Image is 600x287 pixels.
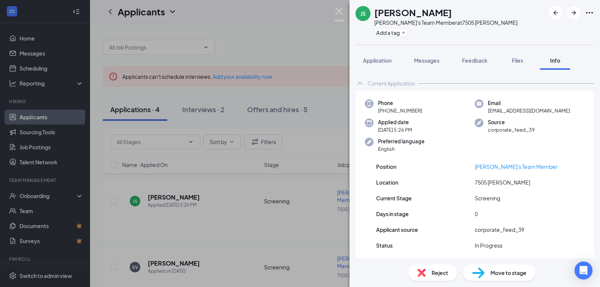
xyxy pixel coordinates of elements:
[549,6,562,20] button: ArrowLeftNew
[432,269,448,277] span: Reject
[363,57,391,64] span: Application
[376,210,409,218] span: Days in stage
[488,119,535,126] span: Source
[367,80,415,87] div: Current Application
[376,162,396,171] span: Position
[569,8,578,17] svg: ArrowRight
[378,119,412,126] span: Applied date
[376,178,398,186] span: Location
[374,19,517,26] div: [PERSON_NAME]'s Team Member at 7505 [PERSON_NAME]
[574,261,592,279] div: Open Intercom Messenger
[550,57,560,64] span: Info
[401,30,406,35] svg: Plus
[378,145,424,153] span: English
[378,107,422,114] span: [PHONE_NUMBER]
[475,178,530,186] span: 7505 [PERSON_NAME]
[488,107,570,114] span: [EMAIL_ADDRESS][DOMAIN_NAME]
[355,79,364,88] svg: ChevronUp
[376,257,431,265] span: Days since application
[414,57,439,64] span: Messages
[376,225,418,234] span: Applicant source
[360,10,366,17] div: JS
[585,8,594,17] svg: Ellipses
[374,29,408,36] button: PlusAdd a tag
[512,57,523,64] span: Files
[376,241,393,249] span: Status
[490,269,526,277] span: Move to stage
[475,210,478,218] span: 0
[567,6,580,20] button: ArrowRight
[374,6,452,19] h1: [PERSON_NAME]
[378,138,424,145] span: Preferred language
[462,57,487,64] span: Feedback
[475,163,558,170] a: [PERSON_NAME]'s Team Member
[378,126,412,134] span: [DATE] 5:26 PM
[488,126,535,134] span: corporate_feed_39
[475,225,524,234] span: corporate_feed_39
[475,194,500,202] span: Screening
[378,99,422,107] span: Phone
[488,99,570,107] span: Email
[551,8,560,17] svg: ArrowLeftNew
[376,194,412,202] span: Current Stage
[475,241,502,249] span: In Progress
[475,257,478,265] span: 0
